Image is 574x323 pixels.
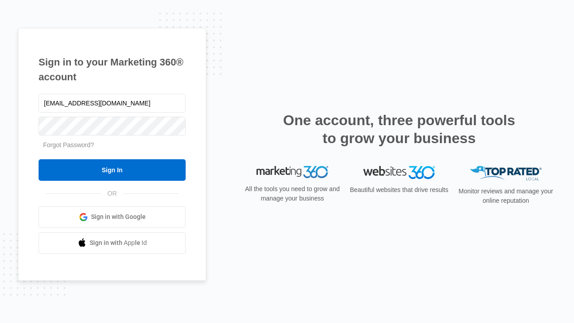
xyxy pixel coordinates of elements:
[90,238,147,248] span: Sign in with Apple Id
[280,111,518,147] h2: One account, three powerful tools to grow your business
[91,212,146,222] span: Sign in with Google
[101,189,123,198] span: OR
[39,206,186,228] a: Sign in with Google
[39,159,186,181] input: Sign In
[470,166,542,181] img: Top Rated Local
[349,185,449,195] p: Beautiful websites that drive results
[456,187,556,205] p: Monitor reviews and manage your online reputation
[39,94,186,113] input: Email
[39,55,186,84] h1: Sign in to your Marketing 360® account
[257,166,328,179] img: Marketing 360
[43,141,94,148] a: Forgot Password?
[39,232,186,254] a: Sign in with Apple Id
[363,166,435,179] img: Websites 360
[242,184,343,203] p: All the tools you need to grow and manage your business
